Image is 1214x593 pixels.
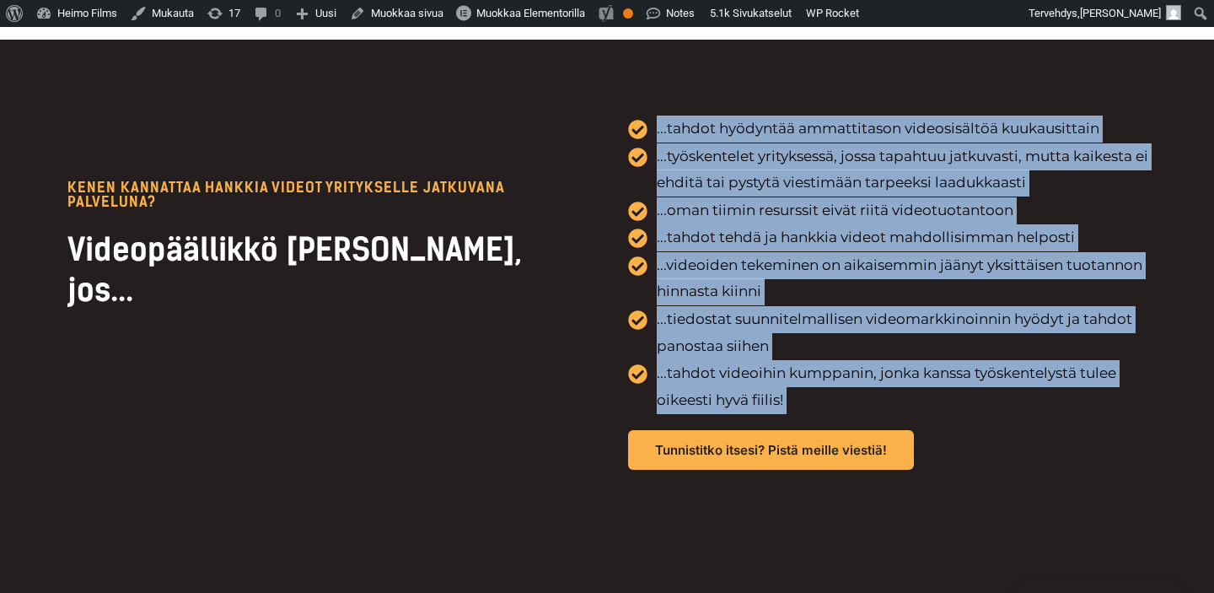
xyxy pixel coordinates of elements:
[653,197,1013,224] span: ...oman tiimin resurssit eivät riitä videotuotantoon
[653,143,1155,197] span: ...työskentelet yrityksessä, jossa tapahtuu jatkuvasti, mutta kaikesta ei ehditä tai pystytä vies...
[476,7,585,19] span: Muokkaa Elementorilla
[1080,7,1161,19] span: [PERSON_NAME]
[653,306,1155,359] span: ...tiedostat suunnitelmallisen videomarkkinoinnin hyödyt ja tahdot panostaa siihen
[653,116,1099,143] span: ...tahdot hyödyntää ammattitason videosisältöä kuukausittain
[653,360,1155,413] span: ...tahdot videoihin kumppanin, jonka kanssa työskentelystä tulee oikeesti hyvä fiilis!
[655,444,887,456] span: Tunnistitko itsesi? Pistä meille viestiä!
[623,8,633,19] div: OK
[653,224,1075,251] span: ...tahdot tehdä ja hankkia videot mahdollisimman helposti
[67,229,577,310] h2: Videopäällikkö [PERSON_NAME], jos...
[67,181,577,209] p: KENEN KANNATtAA HANKKIA VIDEOT YRITYKSELLE JATKUVANA PALVELUNA?
[628,430,914,470] a: Tunnistitko itsesi? Pistä meille viestiä!
[653,252,1155,305] span: ...videoiden tekeminen on aikaisemmin jäänyt yksittäisen tuotannon hinnasta kiinni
